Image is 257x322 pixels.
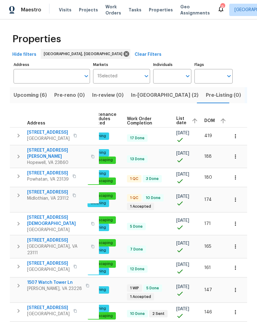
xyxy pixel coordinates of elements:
[27,305,70,311] span: [STREET_ADDRESS]
[204,119,215,123] span: DOM
[27,279,82,286] span: 1507 Watch Tower Ln
[128,294,153,300] span: 1 Accepted
[128,176,141,181] span: 1 QC
[128,267,147,272] span: 12 Done
[97,74,117,79] span: 1 Selected
[27,227,87,233] span: [GEOGRAPHIC_DATA]
[27,176,69,182] span: Powhatan, VA 23139
[27,147,87,160] span: [STREET_ADDRESS][PERSON_NAME]
[79,7,98,13] span: Projects
[127,117,166,125] span: Work Order Completion
[27,129,70,136] span: [STREET_ADDRESS]
[27,237,87,243] span: [STREET_ADDRESS]
[27,195,69,202] span: Midlothian, VA 23112
[10,49,39,60] button: Hide filters
[176,151,189,156] span: [DATE]
[204,134,212,138] span: 419
[143,176,161,181] span: 3 Done
[44,51,125,57] span: [GEOGRAPHIC_DATA], [GEOGRAPHIC_DATA]
[204,288,212,292] span: 147
[88,112,116,125] span: Maintenance schedules created
[176,263,189,267] span: [DATE]
[27,286,82,292] span: [PERSON_NAME], VA 23228
[128,157,147,162] span: 13 Done
[128,247,145,252] span: 7 Done
[27,136,70,142] span: [GEOGRAPHIC_DATA]
[128,204,153,209] span: 1 Accepted
[128,136,147,141] span: 17 Done
[180,4,210,16] span: Geo Assignments
[176,131,189,135] span: [DATE]
[144,286,161,291] span: 5 Done
[12,36,61,42] span: Properties
[128,224,145,229] span: 5 Done
[27,214,87,227] span: [STREET_ADDRESS][DEMOGRAPHIC_DATA]
[14,63,90,67] label: Address
[220,4,225,10] div: 9
[88,218,115,223] span: landscaping
[59,7,71,13] span: Visits
[88,240,115,246] span: landscaping
[143,195,163,201] span: 10 Done
[204,175,212,180] span: 180
[128,195,141,201] span: 1 QC
[12,51,36,59] span: Hide filters
[27,311,70,317] span: [GEOGRAPHIC_DATA]
[131,91,198,100] span: In-[GEOGRAPHIC_DATA] (2)
[204,310,212,314] span: 146
[183,72,192,80] button: Open
[14,91,47,100] span: Upcoming (6)
[204,154,212,159] span: 188
[93,63,150,67] label: Markets
[27,160,87,166] span: Hopewell, VA 23860
[27,260,70,267] span: [STREET_ADDRESS]
[176,218,189,223] span: [DATE]
[204,266,211,270] span: 161
[206,91,241,100] span: Pre-Listing (0)
[27,170,69,176] span: [STREET_ADDRESS]
[194,63,233,67] label: Flags
[92,91,124,100] span: In-review (0)
[88,193,115,198] span: landscaping
[135,51,161,59] span: Clear Filters
[27,267,70,273] span: [GEOGRAPHIC_DATA]
[88,157,115,163] span: landscaping
[128,8,141,12] span: Tasks
[176,285,189,289] span: [DATE]
[105,4,121,16] span: Work Orders
[27,121,45,125] span: Address
[27,243,87,256] span: [GEOGRAPHIC_DATA], VA 23111
[88,201,108,206] span: cleaning
[142,72,151,80] button: Open
[88,178,115,184] span: landscaping
[128,286,141,291] span: 1 WIP
[225,72,233,80] button: Open
[176,307,189,311] span: [DATE]
[204,222,211,226] span: 171
[150,311,167,316] span: 2 Sent
[176,194,189,199] span: [DATE]
[149,7,173,13] span: Properties
[176,241,189,246] span: [DATE]
[54,91,85,100] span: Pre-reno (0)
[27,189,69,195] span: [STREET_ADDRESS]
[21,7,41,13] span: Maestro
[88,261,115,267] span: landscaping
[132,49,164,60] button: Clear Filters
[153,63,191,67] label: Individuals
[204,198,212,202] span: 174
[128,311,147,316] span: 10 Done
[176,116,186,125] span: List date
[41,49,130,59] div: [GEOGRAPHIC_DATA], [GEOGRAPHIC_DATA]
[88,313,115,319] span: landscaping
[204,244,211,249] span: 165
[82,72,91,80] button: Open
[176,172,189,177] span: [DATE]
